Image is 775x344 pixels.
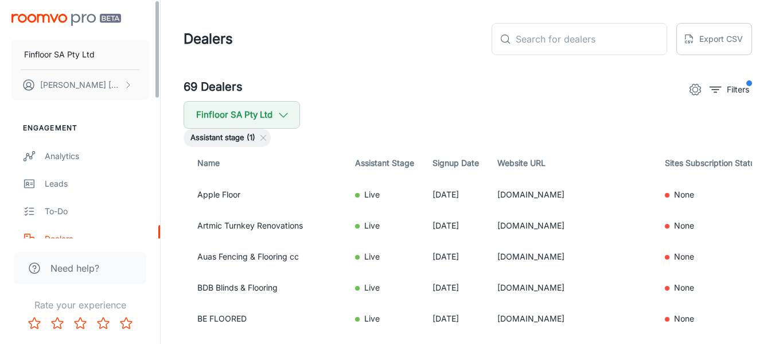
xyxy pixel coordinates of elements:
[184,272,346,303] td: BDB Blinds & Flooring
[488,303,656,334] td: [DOMAIN_NAME]
[727,83,749,96] p: Filters
[45,233,149,245] div: Dealers
[24,48,95,61] p: Finfloor SA Pty Ltd
[423,272,488,303] td: [DATE]
[184,132,262,144] span: Assistant stage (1)
[184,210,346,241] td: Artmic Turnkey Renovations
[346,241,423,272] td: Live
[346,147,423,179] th: Assistant Stage
[488,241,656,272] td: [DOMAIN_NAME]
[423,147,488,179] th: Signup Date
[50,261,99,275] span: Need help?
[488,179,656,210] td: [DOMAIN_NAME]
[488,210,656,241] td: [DOMAIN_NAME]
[423,210,488,241] td: [DATE]
[184,303,346,334] td: BE FLOORED
[656,241,768,272] td: None
[423,303,488,334] td: [DATE]
[488,147,656,179] th: Website URL
[184,101,300,129] button: Finfloor SA Pty Ltd
[184,147,346,179] th: Name
[423,241,488,272] td: [DATE]
[9,298,151,312] p: Rate your experience
[45,150,149,163] div: Analytics
[11,70,149,100] button: [PERSON_NAME] [PERSON_NAME]
[707,80,752,99] button: filter
[423,179,488,210] td: [DATE]
[516,23,667,55] input: Search for dealers
[115,312,138,335] button: Rate 5 star
[346,179,423,210] td: Live
[69,312,92,335] button: Rate 3 star
[346,272,423,303] td: Live
[184,179,346,210] td: Apple Floor
[40,79,121,91] p: [PERSON_NAME] [PERSON_NAME]
[656,303,768,334] td: None
[656,210,768,241] td: None
[11,40,149,69] button: Finfloor SA Pty Ltd
[184,29,233,49] h1: Dealers
[656,179,768,210] td: None
[684,78,707,101] button: settings
[656,272,768,303] td: None
[488,272,656,303] td: [DOMAIN_NAME]
[92,312,115,335] button: Rate 4 star
[346,303,423,334] td: Live
[46,312,69,335] button: Rate 2 star
[11,14,121,26] img: Roomvo PRO Beta
[346,210,423,241] td: Live
[656,147,768,179] th: Sites Subscription Status
[23,312,46,335] button: Rate 1 star
[184,129,271,147] div: Assistant stage (1)
[184,78,243,96] h5: 69 Dealers
[45,177,149,190] div: Leads
[184,241,346,272] td: Auas Fencing & Flooring cc
[45,205,149,218] div: To-do
[676,23,752,55] button: Export CSV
